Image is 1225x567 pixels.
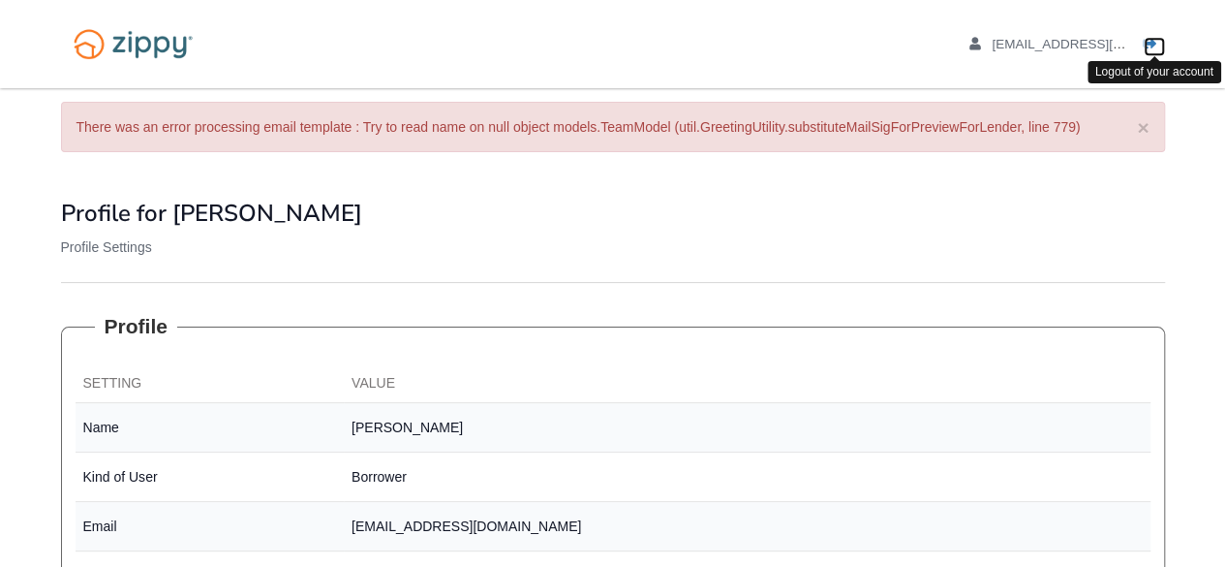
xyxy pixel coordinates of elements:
[61,102,1165,152] div: There was an error processing email template : Try to read name on null object models.TeamModel (...
[61,19,205,69] img: Logo
[76,502,345,551] td: Email
[344,403,1150,453] td: [PERSON_NAME]
[76,403,345,453] td: Name
[61,237,1165,257] p: Profile Settings
[992,37,1213,51] span: lifechangerministry2020@gmail.com
[1087,61,1221,83] div: Logout of your account
[344,502,1150,551] td: [EMAIL_ADDRESS][DOMAIN_NAME]
[76,365,345,403] th: Setting
[1137,117,1148,138] button: ×
[344,453,1150,502] td: Borrower
[76,453,345,502] td: Kind of User
[95,312,177,341] legend: Profile
[344,365,1150,403] th: Value
[969,37,1214,56] a: edit profile
[1144,37,1165,56] a: Log out
[61,201,1165,226] h1: Profile for [PERSON_NAME]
